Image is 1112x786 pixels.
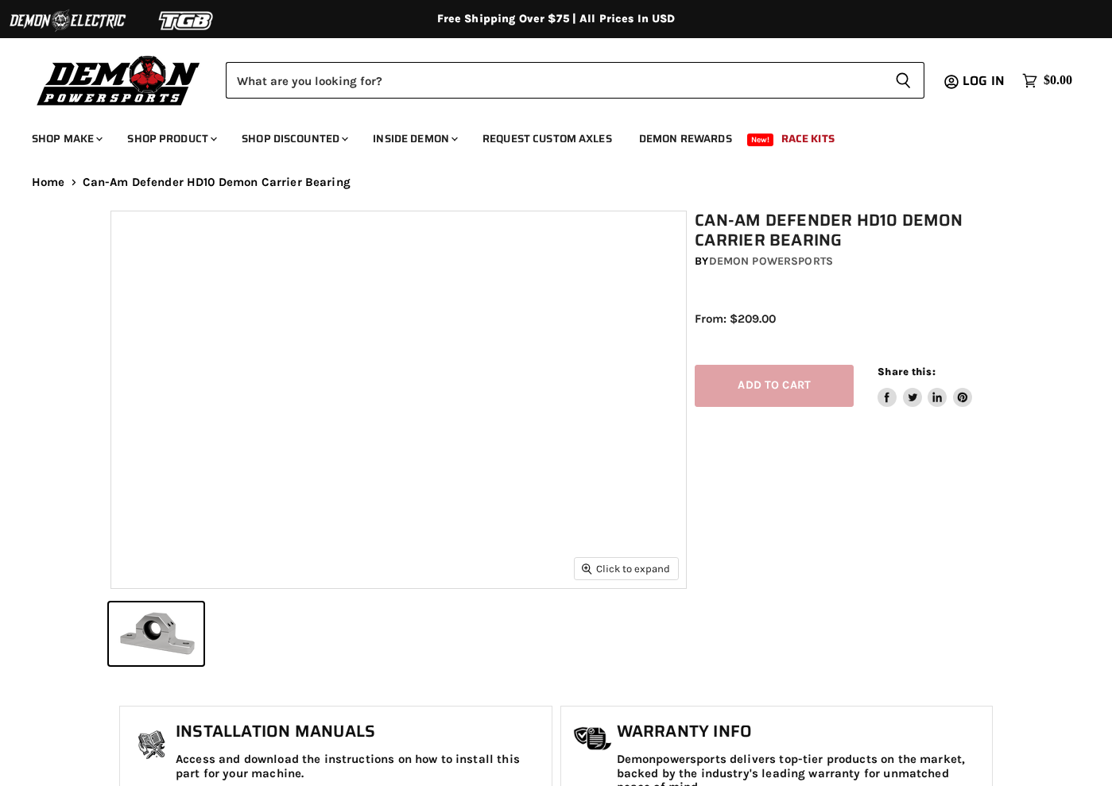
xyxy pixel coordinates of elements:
[1014,69,1080,92] a: $0.00
[226,62,924,99] form: Product
[8,6,127,36] img: Demon Electric Logo 2
[955,74,1014,88] a: Log in
[176,753,544,780] p: Access and download the instructions on how to install this part for your machine.
[20,116,1068,155] ul: Main menu
[1044,73,1072,88] span: $0.00
[878,365,972,407] aside: Share this:
[176,722,544,741] h1: Installation Manuals
[361,122,467,155] a: Inside Demon
[32,176,65,189] a: Home
[627,122,744,155] a: Demon Rewards
[575,558,678,579] button: Click to expand
[878,366,935,378] span: Share this:
[32,52,206,108] img: Demon Powersports
[226,62,882,99] input: Search
[882,62,924,99] button: Search
[471,122,624,155] a: Request Custom Axles
[20,122,112,155] a: Shop Make
[230,122,358,155] a: Shop Discounted
[573,726,613,751] img: warranty-icon.png
[747,134,774,146] span: New!
[695,253,1009,270] div: by
[695,312,776,326] span: From: $209.00
[582,563,670,575] span: Click to expand
[132,726,172,766] img: install_manual-icon.png
[963,71,1005,91] span: Log in
[127,6,246,36] img: TGB Logo 2
[115,122,227,155] a: Shop Product
[83,176,351,189] span: Can-Am Defender HD10 Demon Carrier Bearing
[109,602,203,665] button: IMAGE thumbnail
[695,211,1009,250] h1: Can-Am Defender HD10 Demon Carrier Bearing
[769,122,847,155] a: Race Kits
[709,254,833,268] a: Demon Powersports
[617,722,985,741] h1: Warranty Info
